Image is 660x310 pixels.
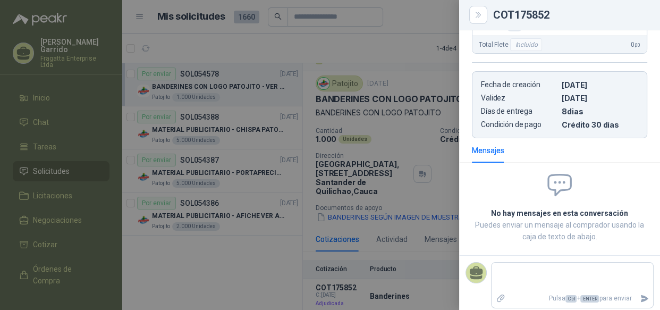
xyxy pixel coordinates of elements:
[562,80,638,89] p: [DATE]
[510,289,636,308] p: Pulsa + para enviar
[631,41,640,48] span: 0
[634,42,640,48] span: ,00
[493,10,647,20] div: COT175852
[481,107,557,116] p: Días de entrega
[481,80,557,89] p: Fecha de creación
[481,120,557,129] p: Condición de pago
[580,295,599,303] span: ENTER
[562,94,638,103] p: [DATE]
[472,219,647,242] p: Puedes enviar un mensaje al comprador usando la caja de texto de abajo.
[472,9,485,21] button: Close
[472,207,647,219] h2: No hay mensajes en esta conversación
[481,94,557,103] p: Validez
[492,289,510,308] label: Adjuntar archivos
[562,120,638,129] p: Crédito 30 días
[636,289,653,308] button: Enviar
[565,295,577,303] span: Ctrl
[472,145,504,156] div: Mensajes
[510,38,542,51] div: Incluido
[562,107,638,116] p: 8 dias
[479,38,544,51] span: Total Flete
